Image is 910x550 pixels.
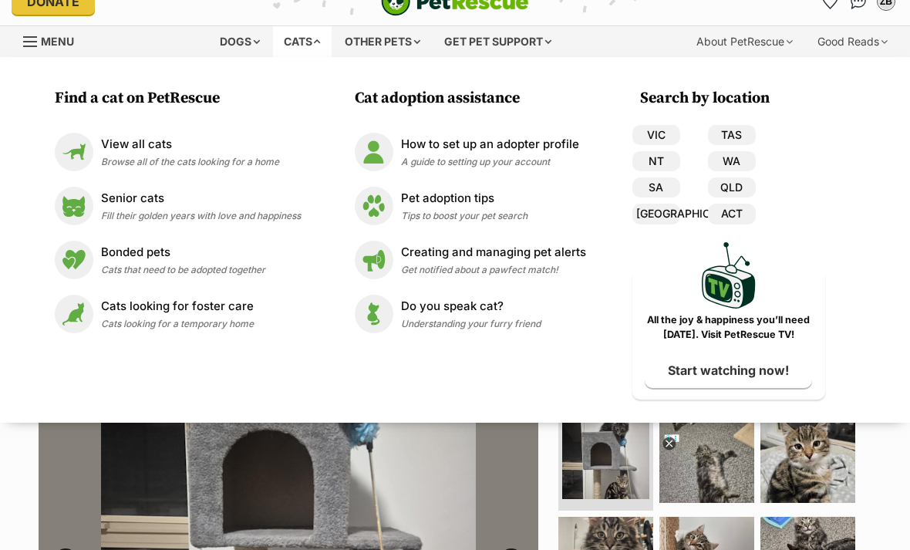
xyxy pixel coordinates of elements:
[640,88,825,110] h3: Search by location
[644,313,814,342] p: All the joy & happiness you’ll need [DATE]. Visit PetRescue TV!
[401,244,586,262] p: Creating and managing pet alerts
[401,136,579,154] p: How to set up an adopter profile
[101,136,279,154] p: View all cats
[101,244,265,262] p: Bonded pets
[55,133,93,171] img: View all cats
[55,295,93,333] img: Cats looking for foster care
[708,204,756,224] a: ACT
[632,125,680,145] a: VIC
[401,210,527,221] span: Tips to boost your pet search
[355,241,393,279] img: Creating and managing pet alerts
[55,241,301,279] a: Bonded pets Bonded pets Cats that need to be adopted together
[645,353,812,388] a: Start watching now!
[760,408,855,503] img: Photo of Lumi & Nova
[355,241,586,279] a: Creating and managing pet alerts Creating and managing pet alerts Get notified about a pawfect ma...
[101,190,301,208] p: Senior cats
[807,26,898,57] div: Good Reads
[55,187,93,225] img: Senior cats
[23,26,85,54] a: Menu
[355,187,586,225] a: Pet adoption tips Pet adoption tips Tips to boost your pet search
[355,88,594,110] h3: Cat adoption assistance
[355,133,393,171] img: How to set up an adopter profile
[401,264,558,275] span: Get notified about a pawfect match!
[632,204,680,224] a: [GEOGRAPHIC_DATA]
[209,26,271,57] div: Dogs
[401,318,541,329] span: Understanding your furry friend
[55,88,308,110] h3: Find a cat on PetRescue
[355,295,586,333] a: Do you speak cat? Do you speak cat? Understanding your furry friend
[101,156,279,167] span: Browse all of the cats looking for a home
[401,156,550,167] span: A guide to setting up your account
[101,298,254,315] p: Cats looking for foster care
[55,241,93,279] img: Bonded pets
[702,242,756,309] img: PetRescue TV logo
[355,133,586,171] a: How to set up an adopter profile How to set up an adopter profile A guide to setting up your account
[355,187,393,225] img: Pet adoption tips
[55,133,301,171] a: View all cats View all cats Browse all of the cats looking for a home
[401,190,527,208] p: Pet adoption tips
[659,408,754,503] img: Photo of Lumi & Nova
[632,177,680,197] a: SA
[401,298,541,315] p: Do you speak cat?
[632,151,680,171] a: NT
[708,151,756,171] a: WA
[101,210,301,221] span: Fill their golden years with love and happiness
[334,26,431,57] div: Other pets
[355,295,393,333] img: Do you speak cat?
[708,125,756,145] a: TAS
[101,318,254,329] span: Cats looking for a temporary home
[55,187,301,225] a: Senior cats Senior cats Fill their golden years with love and happiness
[708,177,756,197] a: QLD
[686,26,804,57] div: About PetRescue
[273,26,332,57] div: Cats
[101,264,265,275] span: Cats that need to be adopted together
[55,295,301,333] a: Cats looking for foster care Cats looking for foster care Cats looking for a temporary home
[41,35,74,48] span: Menu
[433,26,562,57] div: Get pet support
